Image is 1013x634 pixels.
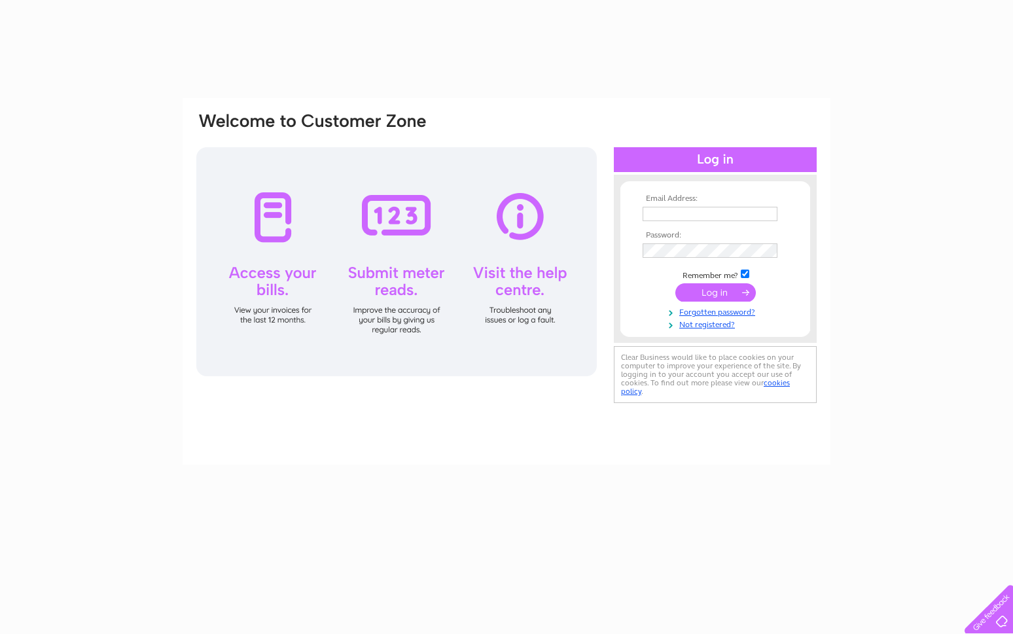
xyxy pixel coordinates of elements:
th: Email Address: [639,194,791,203]
th: Password: [639,231,791,240]
a: Forgotten password? [643,305,791,317]
a: cookies policy [621,378,790,396]
div: Clear Business would like to place cookies on your computer to improve your experience of the sit... [614,346,817,403]
td: Remember me? [639,268,791,281]
input: Submit [675,283,756,302]
a: Not registered? [643,317,791,330]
